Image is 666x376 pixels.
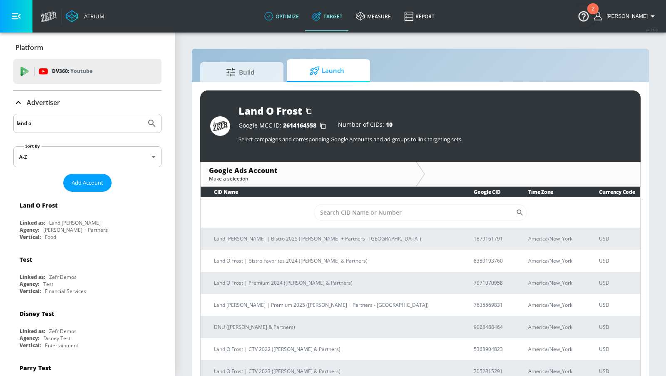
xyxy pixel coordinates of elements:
div: Land O Frost [20,201,57,209]
p: USD [599,234,634,243]
div: Google MCC ID: [239,122,330,130]
p: 5368904823 [474,345,508,353]
div: Test [43,281,53,288]
button: [PERSON_NAME] [594,11,658,21]
span: 2614164558 [283,121,316,129]
p: Land O Frost | Premium 2024 ([PERSON_NAME] & Partners) [214,278,454,287]
p: America/New_York [528,278,579,287]
p: USD [599,323,634,331]
p: 8380193760 [474,256,508,265]
p: America/New_York [528,256,579,265]
div: Financial Services [45,288,86,295]
p: Land O Frost | Bistro Favorites 2024 ([PERSON_NAME] & Partners) [214,256,454,265]
p: 7052815291 [474,367,508,376]
p: Land [PERSON_NAME] | Bistro 2025 ([PERSON_NAME] + Partners - [GEOGRAPHIC_DATA]) [214,234,454,243]
div: Disney Test [43,335,70,342]
div: Food [45,233,56,241]
div: Disney Test [20,310,54,318]
div: [PERSON_NAME] + Partners [43,226,108,233]
th: Time Zone [515,187,586,197]
div: 2 [591,9,594,20]
p: USD [599,345,634,353]
th: Currency Code [586,187,640,197]
p: America/New_York [528,345,579,353]
p: America/New_York [528,367,579,376]
a: Report [398,1,441,31]
div: Make a selection [209,175,408,182]
p: Land O Frost | CTV 2023 ([PERSON_NAME] & Partners) [214,367,454,376]
div: A-Z [13,146,162,167]
span: Build [209,62,272,82]
a: Target [306,1,349,31]
p: 7071070958 [474,278,508,287]
div: Advertiser [13,91,162,114]
p: USD [599,301,634,309]
span: Launch [295,61,358,81]
div: Google Ads AccountMake a selection [201,162,416,186]
p: Land [PERSON_NAME] | Premium 2025 ([PERSON_NAME] + Partners - [GEOGRAPHIC_DATA]) [214,301,454,309]
span: 10 [386,120,393,128]
div: Disney TestLinked as:Zefr DemosAgency:Disney TestVertical:Entertainment [13,303,162,351]
button: Add Account [63,174,112,192]
p: USD [599,256,634,265]
p: DV360: [52,67,92,76]
p: Land O Frost | CTV 2022 ([PERSON_NAME] & Partners) [214,345,454,353]
div: Entertainment [45,342,78,349]
p: America/New_York [528,323,579,331]
div: Agency: [20,335,39,342]
p: USD [599,278,634,287]
div: Agency: [20,281,39,288]
p: 1879161791 [474,234,508,243]
p: 9028488464 [474,323,508,331]
div: Linked as: [20,219,45,226]
a: optimize [258,1,306,31]
div: TestLinked as:Zefr DemosAgency:TestVertical:Financial Services [13,249,162,297]
div: Linked as: [20,328,45,335]
div: Land O FrostLinked as:Land [PERSON_NAME]Agency:[PERSON_NAME] + PartnersVertical:Food [13,195,162,243]
a: Atrium [66,10,104,23]
div: DV360: Youtube [13,59,162,84]
div: Agency: [20,226,39,233]
th: Google CID [460,187,515,197]
div: Vertical: [20,233,41,241]
span: login as: anthony.tran@zefr.com [603,13,648,19]
div: Zefr Demos [49,273,77,281]
div: Number of CIDs: [338,122,393,130]
div: Vertical: [20,288,41,295]
div: Search CID Name or Number [314,204,527,221]
label: Sort By [24,143,42,149]
button: Submit Search [143,114,161,133]
div: Vertical: [20,342,41,349]
p: America/New_York [528,301,579,309]
p: USD [599,367,634,376]
div: Land O Frost [239,104,302,118]
p: 7635569831 [474,301,508,309]
span: v 4.28.0 [646,28,658,32]
p: America/New_York [528,234,579,243]
div: Zefr Demos [49,328,77,335]
div: Atrium [81,13,104,20]
p: Advertiser [27,98,60,107]
input: Search CID Name or Number [314,204,516,221]
div: Google Ads Account [209,166,408,175]
button: Open Resource Center, 2 new notifications [572,4,595,28]
div: Platform [13,36,162,59]
div: Linked as: [20,273,45,281]
p: DNU ([PERSON_NAME] & Partners) [214,323,454,331]
p: Youtube [70,67,92,75]
div: Land [PERSON_NAME] [49,219,101,226]
div: Test [20,256,32,263]
span: Add Account [72,178,103,188]
p: Select campaigns and corresponding Google Accounts and ad-groups to link targeting sets. [239,135,631,143]
th: CID Name [201,187,460,197]
input: Search by name [17,118,143,129]
a: measure [349,1,398,31]
p: Platform [15,43,43,52]
div: Parry Test [20,364,51,372]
